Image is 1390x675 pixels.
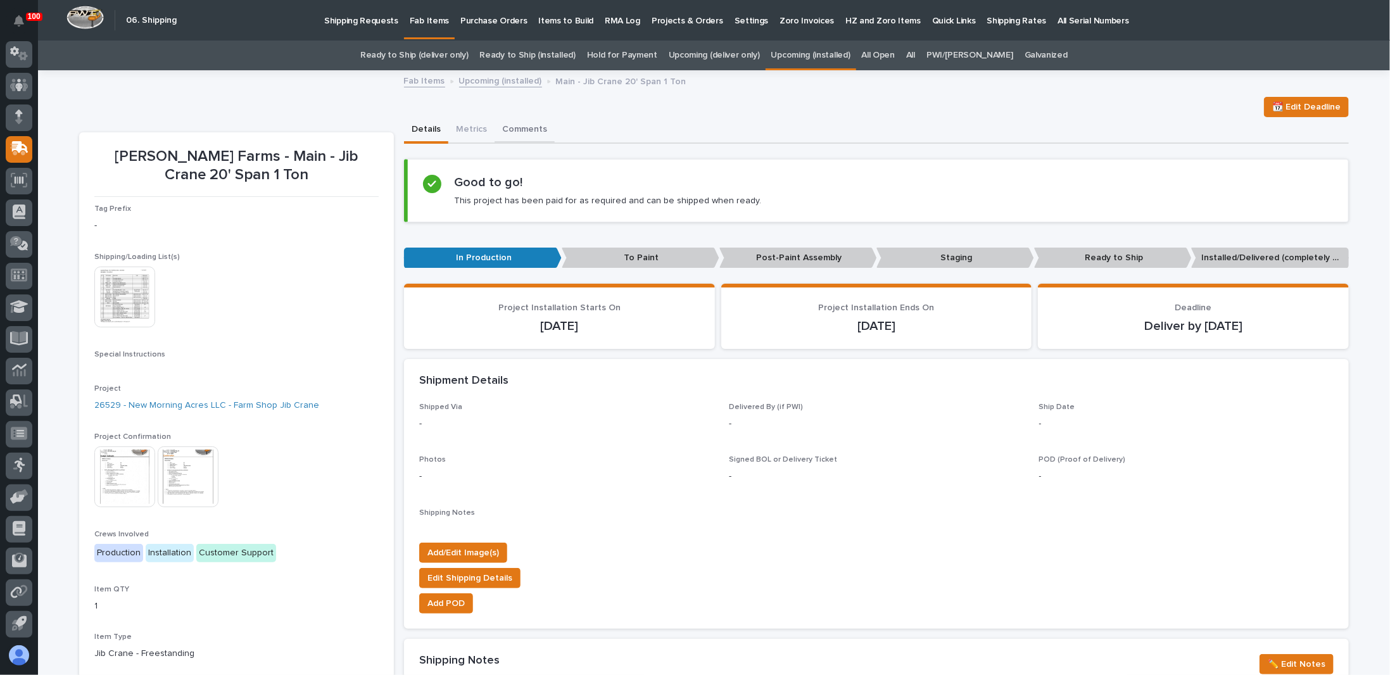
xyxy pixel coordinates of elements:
button: Add POD [419,593,473,614]
div: Notifications100 [16,15,32,35]
button: Edit Shipping Details [419,568,521,588]
p: - [94,219,379,232]
div: Installation [146,544,194,562]
button: Add/Edit Image(s) [419,543,507,563]
span: Special Instructions [94,351,165,358]
span: Shipping Notes [419,509,475,517]
p: - [1039,470,1334,483]
p: - [419,417,714,431]
a: Galvanized [1025,41,1068,70]
span: Add/Edit Image(s) [427,545,499,560]
button: Details [404,117,448,144]
button: users-avatar [6,642,32,669]
h2: 06. Shipping [126,15,177,26]
span: POD (Proof of Delivery) [1039,456,1126,464]
p: Post-Paint Assembly [719,248,877,268]
div: Customer Support [196,544,276,562]
a: Upcoming (deliver only) [669,41,760,70]
p: In Production [404,248,562,268]
p: Staging [876,248,1034,268]
h2: Good to go! [454,175,522,190]
span: Add POD [427,596,465,611]
h2: Shipping Notes [419,654,500,668]
span: Shipping/Loading List(s) [94,253,180,261]
p: Main - Jib Crane 20' Span 1 Ton [556,73,686,87]
p: To Paint [562,248,719,268]
span: Project Confirmation [94,433,171,441]
h2: Shipment Details [419,374,509,388]
a: Upcoming (installed) [459,73,542,87]
span: Crews Involved [94,531,149,538]
span: Project Installation Starts On [498,303,621,312]
span: Edit Shipping Details [427,571,512,586]
a: Hold for Payment [587,41,657,70]
a: Fab Items [404,73,445,87]
button: Notifications [6,8,32,34]
p: This project has been paid for as required and can be shipped when ready. [454,195,761,206]
p: - [1039,417,1334,431]
a: PWI/[PERSON_NAME] [926,41,1013,70]
span: Photos [419,456,446,464]
span: Deadline [1175,303,1212,312]
p: Installed/Delivered (completely done) [1191,248,1349,268]
p: Jib Crane - Freestanding [94,647,379,660]
span: Project Installation Ends On [819,303,935,312]
p: [DATE] [736,319,1017,334]
span: 📆 Edit Deadline [1272,99,1341,115]
button: Metrics [448,117,495,144]
span: ✏️ Edit Notes [1268,657,1325,672]
span: Tag Prefix [94,205,131,213]
button: ✏️ Edit Notes [1260,654,1334,674]
p: 1 [94,600,379,613]
p: Deliver by [DATE] [1053,319,1334,334]
p: [DATE] [419,319,700,334]
button: Comments [495,117,555,144]
p: - [729,417,1023,431]
p: [PERSON_NAME] Farms - Main - Jib Crane 20' Span 1 Ton [94,148,379,184]
button: 📆 Edit Deadline [1264,97,1349,117]
p: 100 [28,12,41,21]
a: 26529 - New Morning Acres LLC - Farm Shop Jib Crane [94,399,319,412]
p: - [419,470,714,483]
span: Item Type [94,633,132,641]
span: Signed BOL or Delivery Ticket [729,456,837,464]
p: - [729,470,1023,483]
p: Ready to Ship [1034,248,1192,268]
img: Workspace Logo [66,6,104,29]
a: Ready to Ship (installed) [480,41,576,70]
a: All [906,41,915,70]
a: All Open [862,41,895,70]
span: Ship Date [1039,403,1075,411]
span: Shipped Via [419,403,462,411]
div: Production [94,544,143,562]
span: Item QTY [94,586,129,593]
span: Project [94,385,121,393]
span: Delivered By (if PWI) [729,403,803,411]
a: Upcoming (installed) [771,41,850,70]
a: Ready to Ship (deliver only) [360,41,468,70]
